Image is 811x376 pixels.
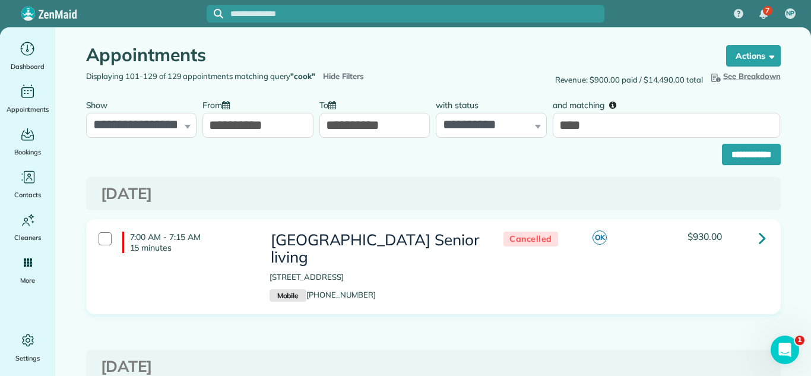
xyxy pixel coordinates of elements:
[270,271,480,283] p: [STREET_ADDRESS]
[726,45,781,67] button: Actions
[503,232,558,247] span: Cancelled
[593,230,607,245] span: OK
[122,232,252,253] h4: 7:00 AM - 7:15 AM
[207,9,223,18] button: Focus search
[765,6,769,15] span: 7
[11,61,45,72] span: Dashboard
[688,230,722,242] span: $930.00
[323,71,364,83] span: Hide Filters
[786,9,795,18] span: NP
[5,210,50,244] a: Cleaners
[270,289,306,302] small: Mobile
[5,125,50,158] a: Bookings
[130,242,252,253] p: 15 minutes
[5,168,50,201] a: Contacts
[14,146,42,158] span: Bookings
[5,39,50,72] a: Dashboard
[270,290,376,299] a: Mobile[PHONE_NUMBER]
[553,93,625,115] label: and matching
[290,71,315,81] strong: "cook"
[14,189,41,201] span: Contacts
[5,331,50,364] a: Settings
[214,9,223,18] svg: Focus search
[7,103,49,115] span: Appointments
[323,71,364,81] a: Hide Filters
[771,336,799,364] iframe: Intercom live chat
[319,93,342,115] label: To
[101,185,766,203] h3: [DATE]
[709,71,781,83] button: See Breakdown
[15,352,40,364] span: Settings
[101,358,766,375] h3: [DATE]
[86,45,704,65] h1: Appointments
[77,71,433,83] div: Displaying 101-129 of 129 appointments matching query
[14,232,41,244] span: Cleaners
[751,1,776,27] div: 7 unread notifications
[5,82,50,115] a: Appointments
[795,336,804,345] span: 1
[555,74,703,86] span: Revenue: $900.00 paid / $14,490.00 total
[270,232,480,266] h3: [GEOGRAPHIC_DATA] Senior living
[202,93,236,115] label: From
[20,274,35,286] span: More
